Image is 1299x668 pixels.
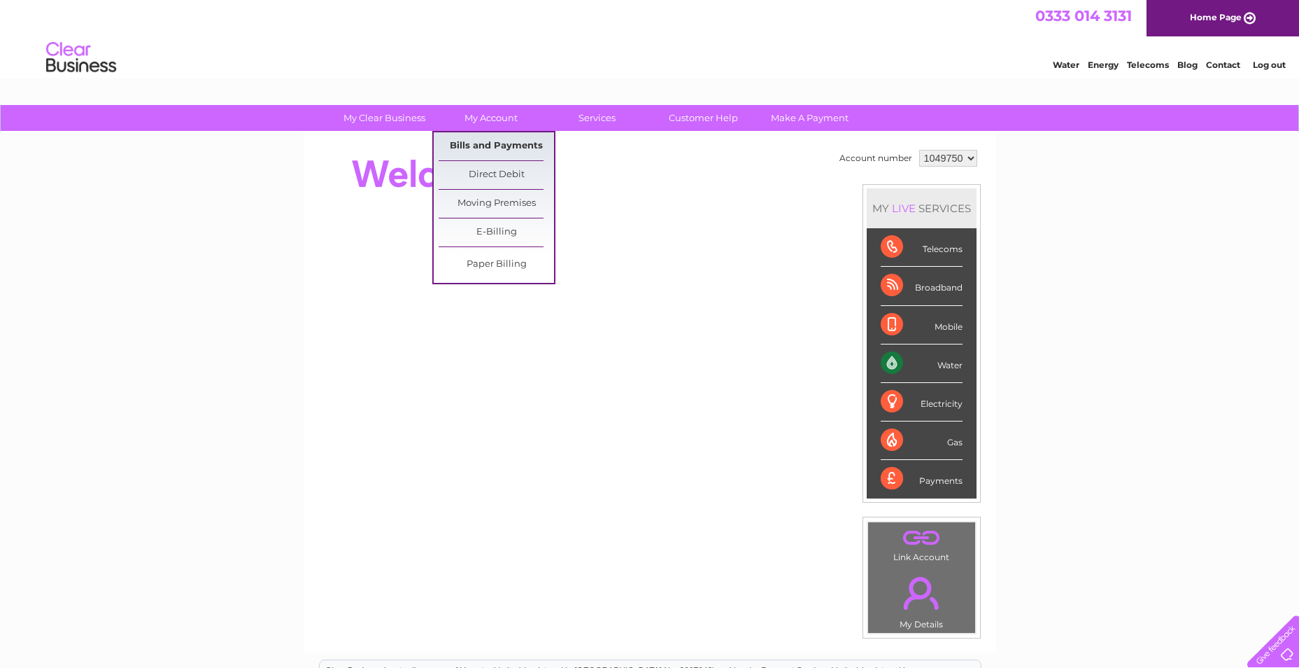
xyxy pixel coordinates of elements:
[1206,60,1240,70] a: Contact
[1035,7,1132,25] a: 0333 014 3131
[1253,60,1286,70] a: Log out
[867,188,977,228] div: MY SERVICES
[867,522,976,566] td: Link Account
[836,146,916,170] td: Account number
[881,267,963,305] div: Broadband
[867,565,976,634] td: My Details
[439,251,554,279] a: Paper Billing
[327,105,442,131] a: My Clear Business
[881,460,963,498] div: Payments
[433,105,548,131] a: My Account
[881,383,963,422] div: Electricity
[439,190,554,218] a: Moving Premises
[881,306,963,345] div: Mobile
[320,8,981,68] div: Clear Business is a trading name of Verastar Limited (registered in [GEOGRAPHIC_DATA] No. 3667643...
[752,105,867,131] a: Make A Payment
[872,526,972,550] a: .
[872,569,972,618] a: .
[1127,60,1169,70] a: Telecoms
[881,345,963,383] div: Water
[539,105,655,131] a: Services
[45,36,117,79] img: logo.png
[439,218,554,246] a: E-Billing
[439,132,554,160] a: Bills and Payments
[646,105,761,131] a: Customer Help
[889,202,918,215] div: LIVE
[439,161,554,189] a: Direct Debit
[1088,60,1119,70] a: Energy
[1053,60,1079,70] a: Water
[1177,60,1198,70] a: Blog
[881,228,963,267] div: Telecoms
[881,422,963,460] div: Gas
